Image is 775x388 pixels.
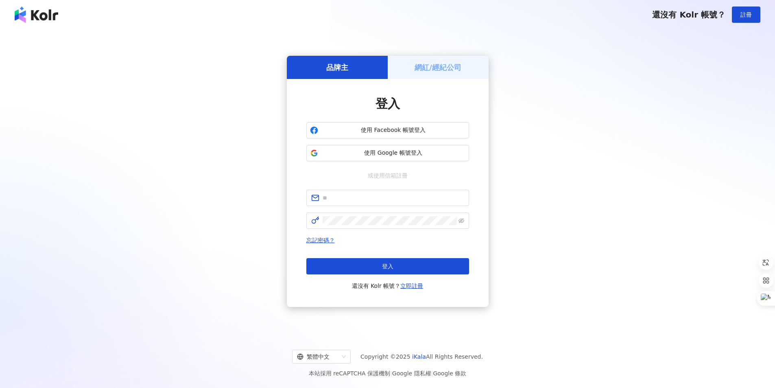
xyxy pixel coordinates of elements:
[375,96,400,111] span: 登入
[392,370,431,377] a: Google 隱私權
[306,237,335,243] a: 忘記密碼？
[400,283,423,289] a: 立即註冊
[412,353,426,360] a: iKala
[306,122,469,138] button: 使用 Facebook 帳號登入
[321,126,465,134] span: 使用 Facebook 帳號登入
[15,7,58,23] img: logo
[297,350,338,363] div: 繁體中文
[433,370,466,377] a: Google 條款
[740,11,752,18] span: 註冊
[360,352,483,362] span: Copyright © 2025 All Rights Reserved.
[431,370,433,377] span: |
[306,145,469,161] button: 使用 Google 帳號登入
[352,281,424,291] span: 還沒有 Kolr 帳號？
[652,10,725,20] span: 還沒有 Kolr 帳號？
[382,263,393,270] span: 登入
[326,62,348,72] h5: 品牌主
[458,218,464,224] span: eye-invisible
[306,258,469,274] button: 登入
[732,7,760,23] button: 註冊
[415,62,461,72] h5: 網紅/經紀公司
[321,149,465,157] span: 使用 Google 帳號登入
[362,171,413,180] span: 或使用信箱註冊
[309,368,466,378] span: 本站採用 reCAPTCHA 保護機制
[390,370,392,377] span: |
